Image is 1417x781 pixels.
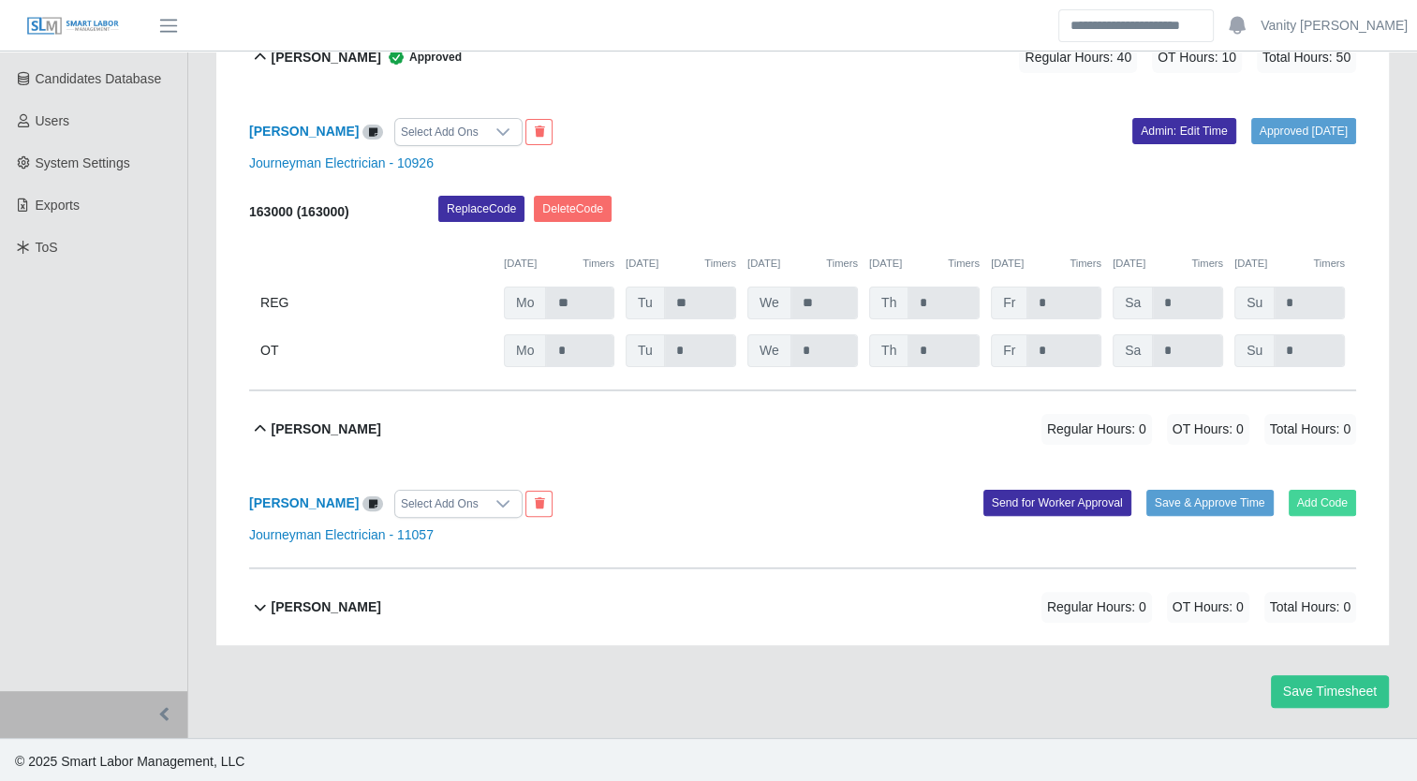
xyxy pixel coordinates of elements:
[1264,592,1356,623] span: Total Hours: 0
[15,754,244,769] span: © 2025 Smart Labor Management, LLC
[534,196,612,222] button: DeleteCode
[438,196,524,222] button: ReplaceCode
[1167,414,1249,445] span: OT Hours: 0
[36,113,70,128] span: Users
[747,256,858,272] div: [DATE]
[1234,287,1275,319] span: Su
[1191,256,1223,272] button: Timers
[1257,42,1356,73] span: Total Hours: 50
[747,334,791,367] span: We
[36,198,80,213] span: Exports
[948,256,980,272] button: Timers
[362,495,383,510] a: View/Edit Notes
[1289,490,1357,516] button: Add Code
[869,334,908,367] span: Th
[525,491,553,517] button: End Worker & Remove from the Timesheet
[504,256,614,272] div: [DATE]
[1132,118,1236,144] a: Admin: Edit Time
[36,240,58,255] span: ToS
[249,204,349,219] b: 163000 (163000)
[991,287,1027,319] span: Fr
[1113,256,1223,272] div: [DATE]
[1113,334,1153,367] span: Sa
[626,256,736,272] div: [DATE]
[260,334,493,367] div: OT
[249,527,434,542] a: Journeyman Electrician - 11057
[504,334,546,367] span: Mo
[626,287,665,319] span: Tu
[1041,414,1152,445] span: Regular Hours: 0
[249,124,359,139] a: [PERSON_NAME]
[272,597,381,617] b: [PERSON_NAME]
[1167,592,1249,623] span: OT Hours: 0
[1313,256,1345,272] button: Timers
[1058,9,1214,42] input: Search
[1070,256,1101,272] button: Timers
[272,420,381,439] b: [PERSON_NAME]
[583,256,614,272] button: Timers
[525,119,553,145] button: End Worker & Remove from the Timesheet
[1264,414,1356,445] span: Total Hours: 0
[249,155,434,170] a: Journeyman Electrician - 10926
[504,287,546,319] span: Mo
[36,71,162,86] span: Candidates Database
[249,20,1356,96] button: [PERSON_NAME] Approved Regular Hours: 40 OT Hours: 10 Total Hours: 50
[249,569,1356,645] button: [PERSON_NAME] Regular Hours: 0 OT Hours: 0 Total Hours: 0
[1234,256,1345,272] div: [DATE]
[747,287,791,319] span: We
[1019,42,1137,73] span: Regular Hours: 40
[26,16,120,37] img: SLM Logo
[869,287,908,319] span: Th
[395,119,484,145] div: Select Add Ons
[626,334,665,367] span: Tu
[983,490,1131,516] button: Send for Worker Approval
[826,256,858,272] button: Timers
[991,334,1027,367] span: Fr
[1113,287,1153,319] span: Sa
[362,124,383,139] a: View/Edit Notes
[1146,490,1274,516] button: Save & Approve Time
[272,48,381,67] b: [PERSON_NAME]
[1261,16,1408,36] a: Vanity [PERSON_NAME]
[1234,334,1275,367] span: Su
[1251,118,1356,144] a: Approved [DATE]
[395,491,484,517] div: Select Add Ons
[704,256,736,272] button: Timers
[260,287,493,319] div: REG
[991,256,1101,272] div: [DATE]
[1271,675,1389,708] button: Save Timesheet
[381,48,462,66] span: Approved
[869,256,980,272] div: [DATE]
[36,155,130,170] span: System Settings
[249,495,359,510] a: [PERSON_NAME]
[249,391,1356,467] button: [PERSON_NAME] Regular Hours: 0 OT Hours: 0 Total Hours: 0
[1041,592,1152,623] span: Regular Hours: 0
[1152,42,1242,73] span: OT Hours: 10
